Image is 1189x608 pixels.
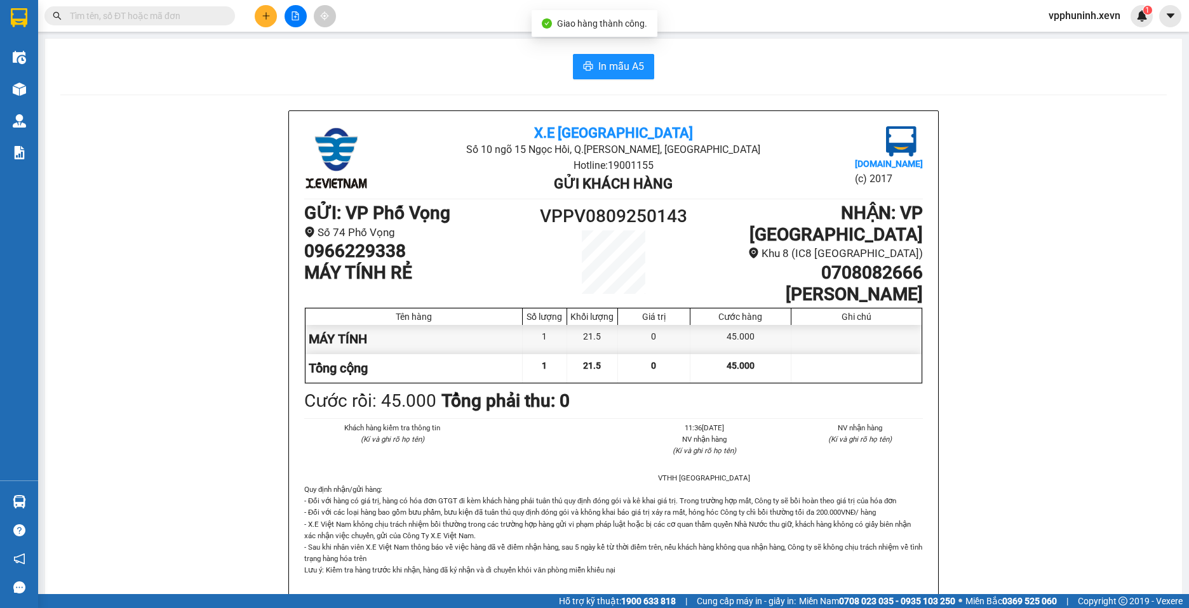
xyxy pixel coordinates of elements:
[13,524,25,536] span: question-circle
[13,553,25,565] span: notification
[13,581,25,593] span: message
[598,58,644,74] span: In mẫu A5
[309,312,519,322] div: Tên hàng
[798,422,924,433] li: NV nhận hàng
[330,422,455,433] li: Khách hàng kiểm tra thông tin
[304,241,536,262] h1: 0966229338
[536,202,691,230] h1: VPPV0809250143
[557,18,647,29] span: Giao hàng thành công.
[13,146,26,159] img: solution-icon
[795,312,918,322] div: Ghi chú
[407,142,819,157] li: Số 10 ngõ 15 Ngọc Hồi, Q.[PERSON_NAME], [GEOGRAPHIC_DATA]
[526,312,563,322] div: Số lượng
[697,594,796,608] span: Cung cấp máy in - giấy in:
[309,360,368,376] span: Tổng cộng
[855,171,923,187] li: (c) 2017
[70,9,220,23] input: Tìm tên, số ĐT hoặc mã đơn
[839,596,955,606] strong: 0708 023 035 - 0935 103 250
[304,484,923,576] div: Quy định nhận/gửi hàng :
[690,325,791,354] div: 45.000
[570,312,614,322] div: Khối lượng
[685,594,687,608] span: |
[306,325,523,354] div: MÁY TÍNH
[958,598,962,604] span: ⚪️
[886,126,917,157] img: logo.jpg
[583,360,601,371] span: 21.5
[255,5,277,27] button: plus
[642,422,767,433] li: 11:36[DATE]
[304,387,436,415] div: Cước rồi : 45.000
[618,325,690,354] div: 0
[1136,10,1148,22] img: icon-new-feature
[542,18,552,29] span: check-circle
[13,495,26,508] img: warehouse-icon
[13,51,26,64] img: warehouse-icon
[11,8,27,27] img: logo-vxr
[694,312,788,322] div: Cước hàng
[673,446,736,455] i: (Kí và ghi rõ họ tên)
[651,360,656,371] span: 0
[691,284,923,305] h1: [PERSON_NAME]
[727,360,755,371] span: 45.000
[13,83,26,96] img: warehouse-icon
[1038,8,1131,23] span: vpphuninh.xevn
[407,157,819,173] li: Hotline: 19001155
[1145,6,1150,15] span: 1
[262,11,271,20] span: plus
[304,224,536,241] li: Số 74 Phố Vọng
[304,227,315,237] span: environment
[691,245,923,262] li: Khu 8 (IC8 [GEOGRAPHIC_DATA])
[304,202,450,223] b: GỬI : VP Phố Vọng
[567,325,618,354] div: 21.5
[583,61,593,73] span: printer
[828,435,892,444] i: (Kí và ghi rõ họ tên)
[621,312,687,322] div: Giá trị
[1165,10,1176,22] span: caret-down
[534,125,693,141] b: X.E [GEOGRAPHIC_DATA]
[1066,594,1068,608] span: |
[559,594,676,608] span: Hỗ trợ kỹ thuật:
[965,594,1057,608] span: Miền Bắc
[441,390,570,411] b: Tổng phải thu: 0
[304,495,923,575] p: - Đối với hàng có giá trị, hàng có hóa đơn GTGT đi kèm khách hàng phải tuân thủ quy định đóng gói...
[748,248,759,258] span: environment
[542,360,547,371] span: 1
[53,11,62,20] span: search
[314,5,336,27] button: aim
[573,54,654,79] button: printerIn mẫu A5
[621,596,676,606] strong: 1900 633 818
[304,126,368,190] img: logo.jpg
[855,159,923,169] b: [DOMAIN_NAME]
[361,435,424,444] i: (Kí và ghi rõ họ tên)
[320,11,329,20] span: aim
[523,325,567,354] div: 1
[642,433,767,445] li: NV nhận hàng
[1118,597,1127,605] span: copyright
[1159,5,1181,27] button: caret-down
[291,11,300,20] span: file-add
[691,262,923,284] h1: 0708082666
[285,5,307,27] button: file-add
[1143,6,1152,15] sup: 1
[749,202,923,245] b: NHẬN : VP [GEOGRAPHIC_DATA]
[13,114,26,128] img: warehouse-icon
[799,594,955,608] span: Miền Nam
[554,176,673,192] b: Gửi khách hàng
[1002,596,1057,606] strong: 0369 525 060
[304,262,536,284] h1: MÁY TÍNH RẺ
[642,472,767,484] li: VTHH [GEOGRAPHIC_DATA]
